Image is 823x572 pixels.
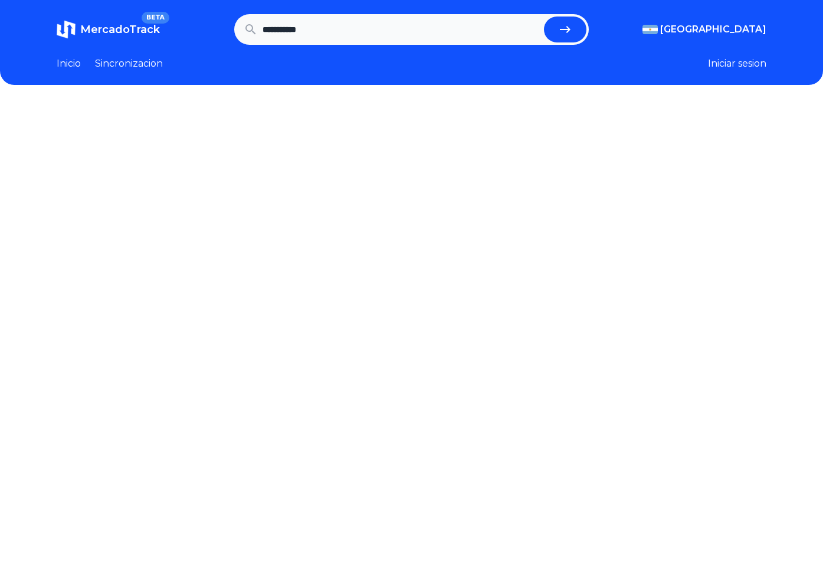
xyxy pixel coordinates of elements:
[142,12,169,24] span: BETA
[95,57,163,71] a: Sincronizacion
[708,57,766,71] button: Iniciar sesion
[80,23,160,36] span: MercadoTrack
[57,57,81,71] a: Inicio
[660,22,766,37] span: [GEOGRAPHIC_DATA]
[642,22,766,37] button: [GEOGRAPHIC_DATA]
[57,20,76,39] img: MercadoTrack
[57,20,160,39] a: MercadoTrackBETA
[642,25,658,34] img: Argentina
